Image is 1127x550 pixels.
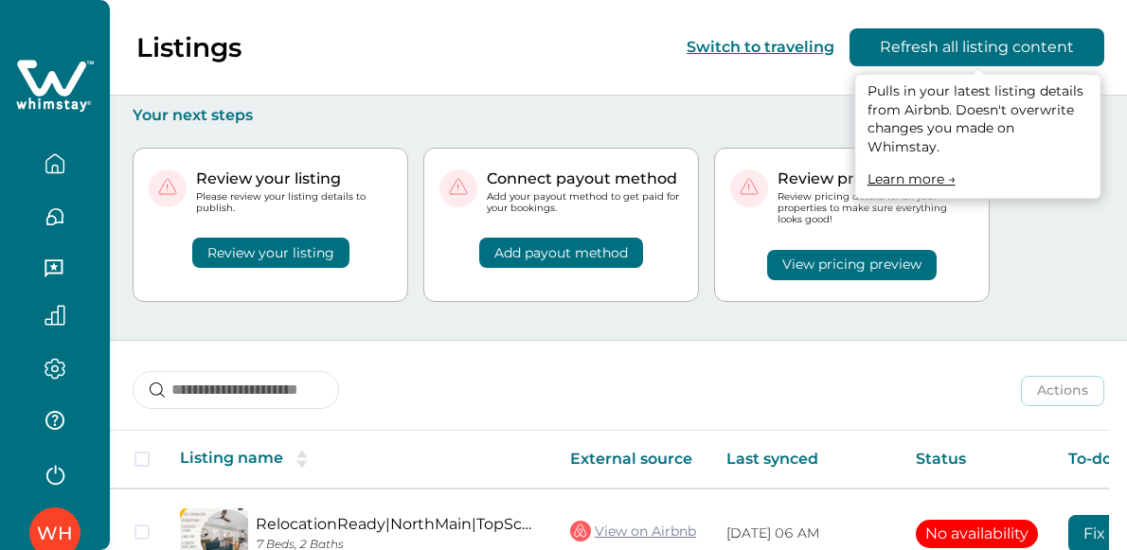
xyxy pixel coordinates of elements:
p: Pulls in your latest listing details from Airbnb. Doesn't overwrite changes you made on Whimstay. [868,82,1089,156]
p: Listings [136,31,241,63]
th: External source [555,431,711,488]
a: Learn more → [868,170,956,187]
p: Add your payout method to get paid for your bookings. [487,191,683,214]
p: Please review your listing details to publish. [196,191,392,214]
p: Review pricing details [778,169,974,188]
button: No availability [916,520,1038,548]
button: Add payout method [479,238,643,268]
button: Actions [1021,376,1104,406]
button: Refresh all listing content [850,28,1104,66]
a: View on Airbnb [570,519,696,543]
p: Review pricing details for all your properties to make sure everything looks good! [778,191,974,226]
p: Review your listing [196,169,392,188]
p: Connect payout method [487,169,683,188]
button: sorting [283,450,321,469]
th: Listing name [165,431,555,488]
button: Review your listing [192,238,349,268]
th: Last synced [711,431,901,488]
p: Your next steps [133,106,1104,125]
th: Status [901,431,1053,488]
button: View pricing preview [767,250,937,280]
a: RelocationReady|NorthMain|TopSchools|PetFriendly [256,515,540,533]
button: Switch to traveling [687,38,834,56]
p: [DATE] 06 AM [726,524,885,543]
